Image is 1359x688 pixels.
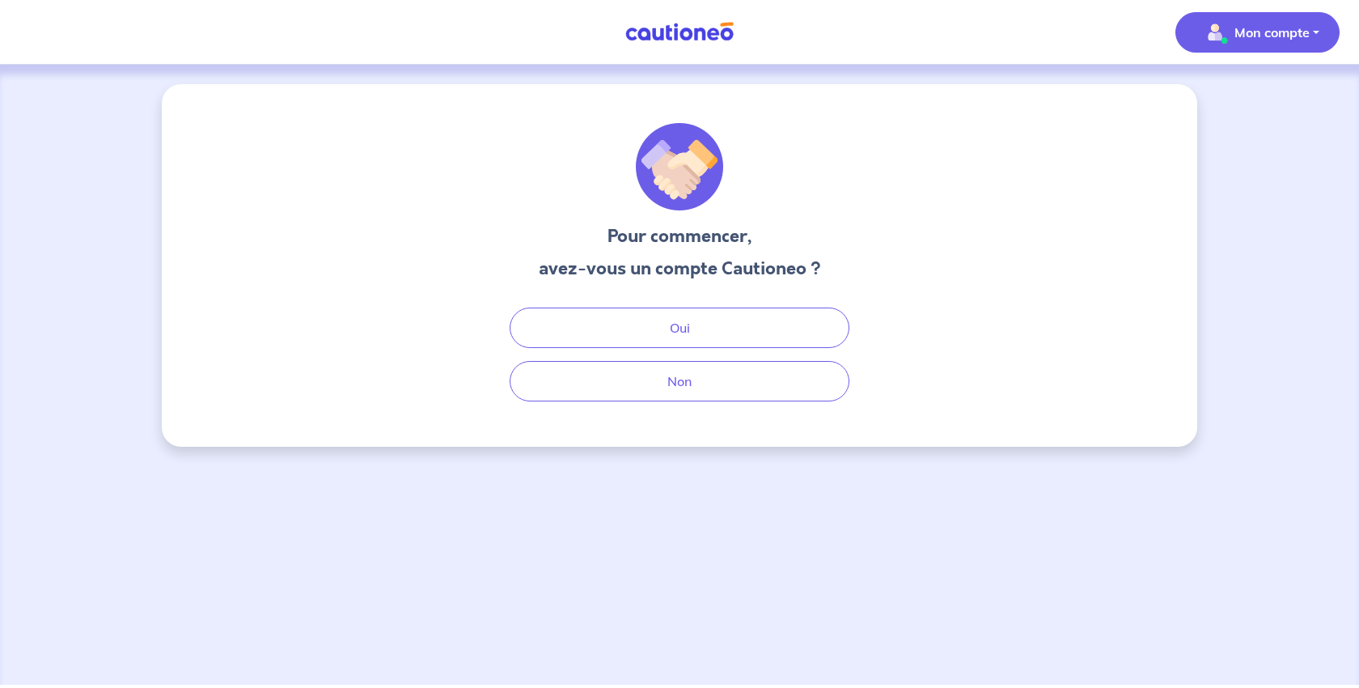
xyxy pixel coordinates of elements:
[1175,12,1340,53] button: illu_account_valid_menu.svgMon compte
[510,308,849,348] button: Oui
[539,256,821,282] h3: avez-vous un compte Cautioneo ?
[619,22,740,42] img: Cautioneo
[636,123,723,210] img: illu_welcome.svg
[1234,23,1310,42] p: Mon compte
[539,223,821,249] h3: Pour commencer,
[1202,19,1228,45] img: illu_account_valid_menu.svg
[510,361,849,401] button: Non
